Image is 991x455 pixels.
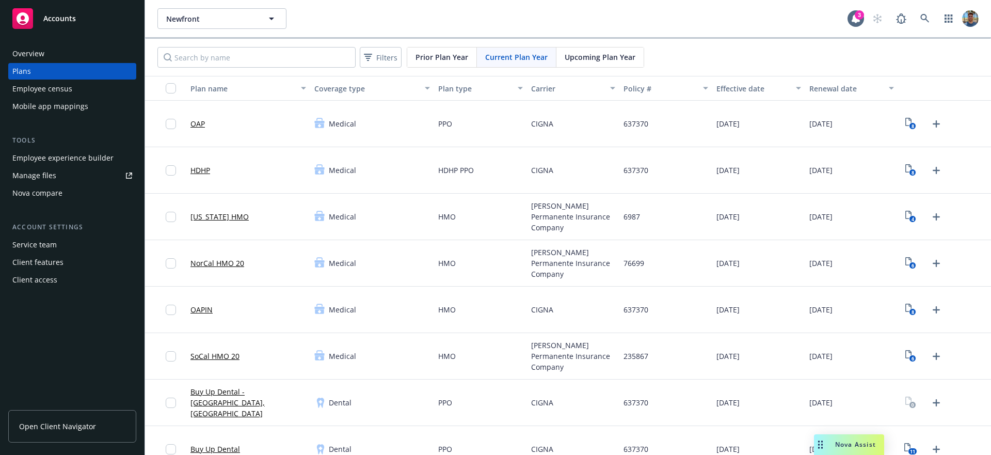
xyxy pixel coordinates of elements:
span: [DATE] [809,304,833,315]
a: Upload Plan Documents [928,116,945,132]
div: Renewal date [809,83,883,94]
a: OAP [190,118,205,129]
a: Upload Plan Documents [928,209,945,225]
button: Coverage type [310,76,434,101]
button: Policy # [619,76,712,101]
a: View Plan Documents [902,162,919,179]
a: Buy Up Dental [190,444,240,454]
div: Mobile app mappings [12,98,88,115]
span: Open Client Navigator [19,421,96,432]
div: Carrier [531,83,604,94]
input: Toggle Row Selected [166,165,176,176]
span: [PERSON_NAME] Permanente Insurance Company [531,200,616,233]
text: 8 [911,123,914,130]
span: CIGNA [531,118,553,129]
span: [DATE] [716,165,740,176]
a: Employee census [8,81,136,97]
div: Effective date [716,83,790,94]
span: [DATE] [716,118,740,129]
span: HDHP PPO [438,165,474,176]
span: Nova Assist [835,440,876,449]
input: Toggle Row Selected [166,305,176,315]
a: Search [915,8,935,29]
a: Buy Up Dental - [GEOGRAPHIC_DATA], [GEOGRAPHIC_DATA] [190,386,306,419]
span: Medical [329,351,356,362]
a: View Plan Documents [902,302,919,318]
a: Overview [8,45,136,62]
a: Upload Plan Documents [928,302,945,318]
a: Manage files [8,167,136,184]
span: Newfront [166,13,255,24]
text: 8 [911,309,914,316]
a: Employee experience builder [8,150,136,166]
a: Upload Plan Documents [928,348,945,365]
span: [DATE] [716,444,740,454]
input: Toggle Row Selected [166,351,176,362]
span: Filters [376,52,397,63]
a: Plans [8,63,136,80]
div: 3 [855,10,864,20]
div: Employee census [12,81,72,97]
span: CIGNA [531,397,553,408]
span: 637370 [624,304,648,315]
span: [DATE] [716,211,740,222]
a: OAPIN [190,304,213,315]
span: [DATE] [809,118,833,129]
span: PPO [438,397,452,408]
div: Policy # [624,83,697,94]
span: 235867 [624,351,648,362]
span: CIGNA [531,304,553,315]
span: Accounts [43,14,76,23]
a: Upload Plan Documents [928,395,945,411]
text: 8 [911,169,914,176]
span: Medical [329,211,356,222]
span: Dental [329,444,351,454]
span: PPO [438,118,452,129]
a: Client features [8,254,136,271]
span: [DATE] [809,211,833,222]
div: Overview [12,45,44,62]
a: Upload Plan Documents [928,162,945,179]
span: [DATE] [716,397,740,408]
a: Accounts [8,4,136,33]
div: Tools [8,135,136,146]
span: [PERSON_NAME] Permanente Insurance Company [531,247,616,279]
input: Toggle Row Selected [166,398,176,408]
span: HMO [438,258,456,269]
button: Effective date [712,76,805,101]
span: Medical [329,258,356,269]
span: Dental [329,397,351,408]
span: CIGNA [531,165,553,176]
span: [DATE] [716,351,740,362]
a: Client access [8,272,136,288]
a: View Plan Documents [902,395,919,411]
span: Filters [362,50,399,65]
span: 6987 [624,211,640,222]
span: [DATE] [809,258,833,269]
a: View Plan Documents [902,116,919,132]
text: 11 [910,448,915,455]
span: 76699 [624,258,644,269]
span: 637370 [624,118,648,129]
div: Employee experience builder [12,150,114,166]
a: View Plan Documents [902,255,919,272]
a: NorCal HMO 20 [190,258,244,269]
span: HMO [438,211,456,222]
span: Medical [329,304,356,315]
button: Nova Assist [814,434,884,455]
span: PPO [438,444,452,454]
a: Report a Bug [891,8,912,29]
input: Toggle Row Selected [166,444,176,454]
span: 637370 [624,165,648,176]
a: SoCal HMO 20 [190,351,239,362]
button: Filters [360,47,402,68]
a: HDHP [190,165,210,176]
text: 4 [911,216,914,223]
button: Plan name [186,76,310,101]
div: Coverage type [314,83,419,94]
div: Client features [12,254,63,271]
span: 637370 [624,444,648,454]
span: [DATE] [809,351,833,362]
a: View Plan Documents [902,348,919,365]
span: Prior Plan Year [415,52,468,62]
